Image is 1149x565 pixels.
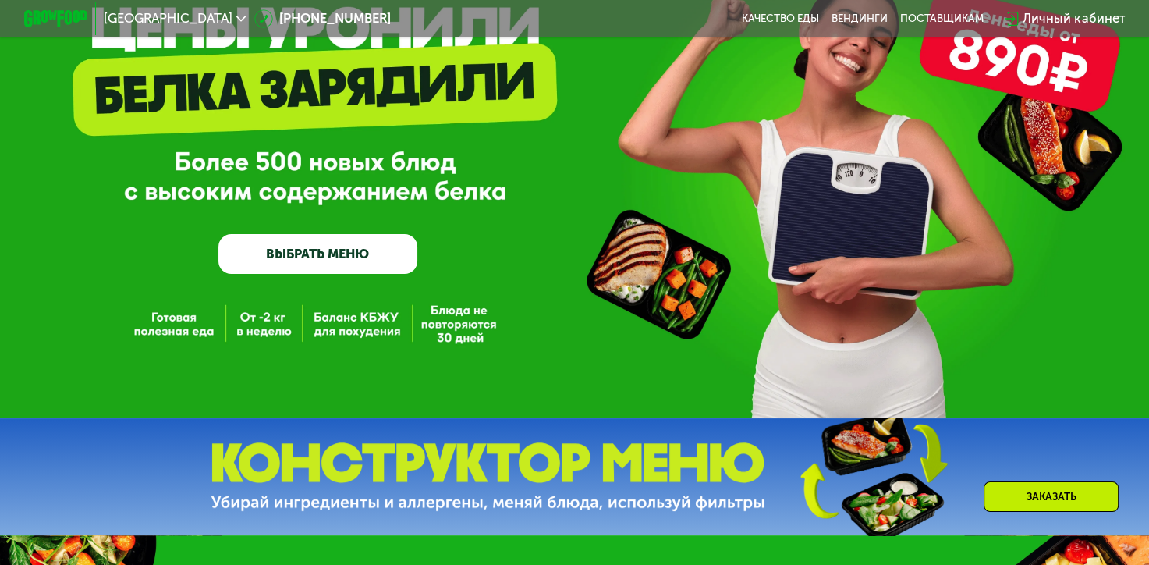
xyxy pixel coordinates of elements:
a: Вендинги [832,12,888,25]
a: [PHONE_NUMBER] [254,9,392,29]
span: [GEOGRAPHIC_DATA] [104,12,232,25]
a: ВЫБРАТЬ МЕНЮ [218,234,417,274]
div: Заказать [984,481,1119,512]
a: Качество еды [742,12,819,25]
div: Личный кабинет [1023,9,1125,29]
div: поставщикам [900,12,984,25]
